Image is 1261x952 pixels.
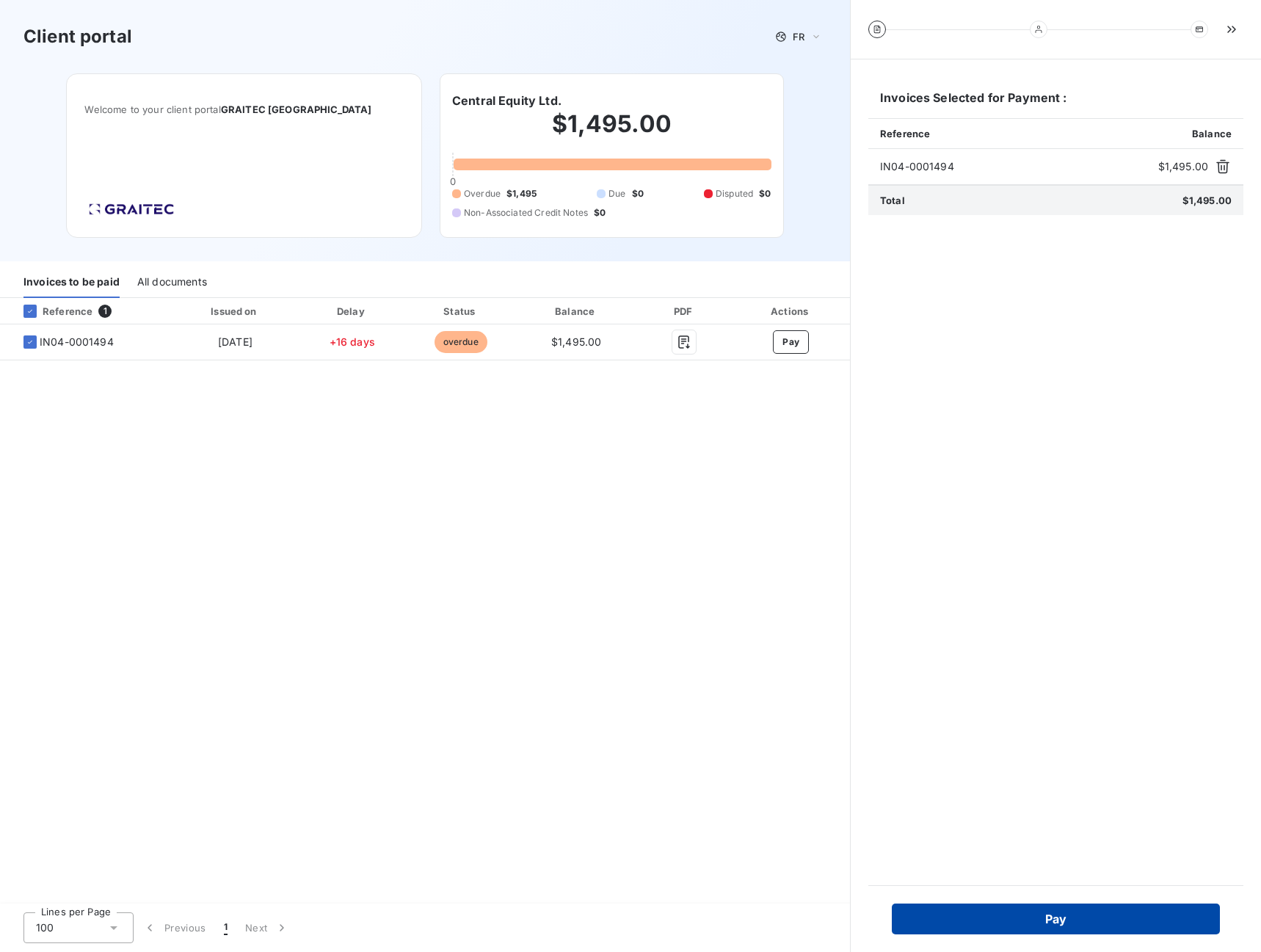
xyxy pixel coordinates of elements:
[224,920,228,935] span: 1
[892,904,1220,934] button: Pay
[435,331,487,353] span: overdue
[98,305,112,318] span: 1
[519,304,633,319] div: Balance
[506,187,537,200] span: $1,495
[84,199,178,219] img: Company logo
[880,128,930,139] span: Reference
[551,335,601,348] span: $1,495.00
[880,159,1152,174] span: IN04-0001494
[735,304,847,319] div: Actions
[868,89,1243,118] h6: Invoices Selected for Payment :
[236,912,298,943] button: Next
[23,267,120,298] div: Invoices to be paid
[137,267,207,298] div: All documents
[1192,128,1232,139] span: Balance
[773,330,809,354] button: Pay
[716,187,753,200] span: Disputed
[12,305,92,318] div: Reference
[452,109,771,153] h2: $1,495.00
[464,206,588,219] span: Non-Associated Credit Notes
[408,304,513,319] div: Status
[330,335,375,348] span: +16 days
[608,187,625,200] span: Due
[452,92,562,109] h6: Central Equity Ltd.
[639,304,729,319] div: PDF
[759,187,771,200] span: $0
[134,912,215,943] button: Previous
[880,195,905,206] span: Total
[221,103,372,115] span: GRAITEC [GEOGRAPHIC_DATA]
[174,304,296,319] div: Issued on
[1182,195,1232,206] span: $1,495.00
[594,206,606,219] span: $0
[84,103,404,115] span: Welcome to your client portal
[36,920,54,935] span: 100
[793,31,804,43] span: FR
[218,335,252,348] span: [DATE]
[1158,159,1208,174] span: $1,495.00
[464,187,501,200] span: Overdue
[215,912,236,943] button: 1
[40,335,114,349] span: IN04-0001494
[23,23,132,50] h3: Client portal
[302,304,402,319] div: Delay
[632,187,644,200] span: $0
[450,175,456,187] span: 0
